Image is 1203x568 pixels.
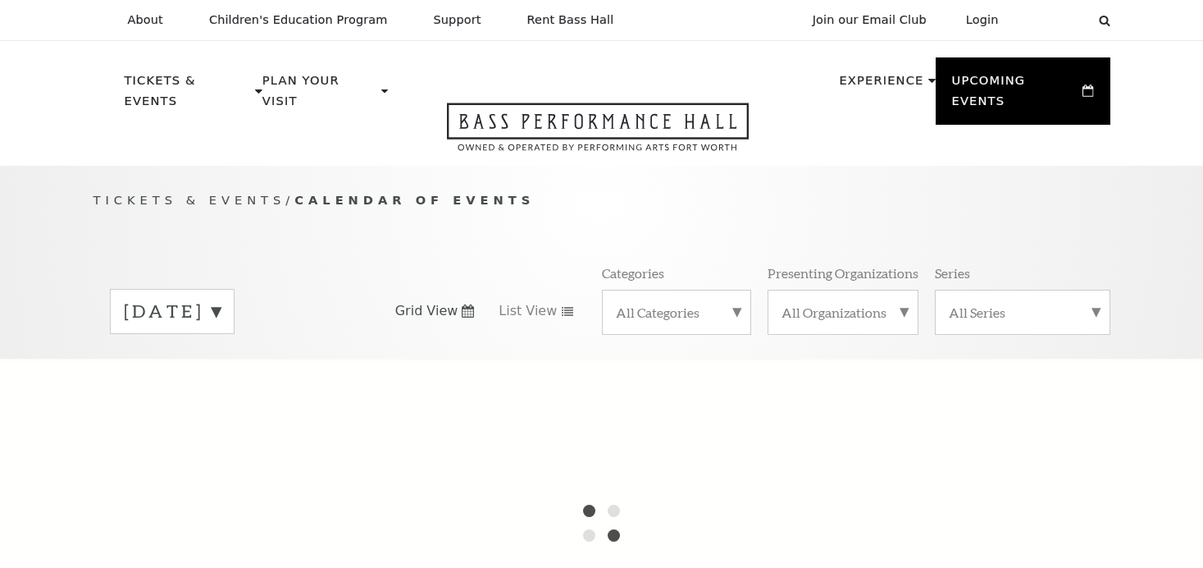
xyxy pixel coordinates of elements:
select: Select: [1025,12,1083,28]
p: Tickets & Events [125,71,252,121]
label: [DATE] [124,299,221,324]
p: Experience [839,71,923,100]
p: Children's Education Program [209,13,388,27]
p: Series [935,264,970,282]
p: Upcoming Events [952,71,1079,121]
span: Grid View [395,302,458,320]
p: Presenting Organizations [768,264,918,282]
p: / [93,190,1110,211]
label: All Categories [616,304,737,321]
p: Categories [602,264,664,282]
p: About [128,13,163,27]
p: Support [434,13,481,27]
span: List View [499,302,557,320]
span: Tickets & Events [93,193,286,207]
label: All Series [949,304,1096,321]
label: All Organizations [781,304,905,321]
p: Rent Bass Hall [527,13,614,27]
span: Calendar of Events [294,193,535,207]
p: Plan Your Visit [262,71,377,121]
